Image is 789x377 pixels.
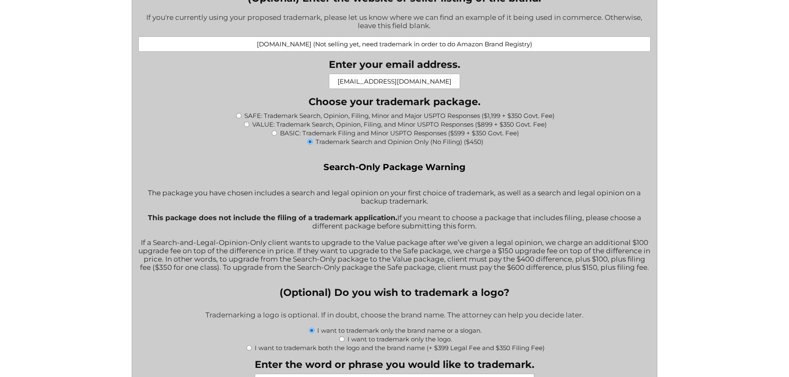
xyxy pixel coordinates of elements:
[138,8,651,36] div: If you're currently using your proposed trademark, please let us know where we can find an exampl...
[316,138,483,146] label: Trademark Search and Opinion Only (No Filing) ($450)
[252,120,547,128] label: VALUE: Trademark Search, Opinion, Filing, and Minor USPTO Responses ($899 + $350 Govt. Fee)
[138,36,651,52] input: Examples: techstuff.com, techstuff.com/shop
[329,58,460,70] label: Enter your email address.
[317,327,482,334] label: I want to trademark only the brand name or a slogan.
[347,335,452,343] label: I want to trademark only the logo.
[280,129,519,137] label: BASIC: Trademark Filing and Minor USPTO Responses ($599 + $350 Govt. Fee)
[244,112,555,120] label: SAFE: Trademark Search, Opinion, Filing, Minor and Major USPTO Responses ($1,199 + $350 Govt. Fee)
[323,161,466,172] strong: Search-Only Package Warning
[280,286,509,298] legend: (Optional) Do you wish to trademark a logo?
[138,305,651,326] div: Trademarking a logo is optional. If in doubt, choose the brand name. The attorney can help you de...
[309,96,480,108] legend: Choose your trademark package.
[138,161,651,280] div: The package you have chosen includes a search and legal opinion on your first choice of trademark...
[148,214,397,222] strong: This package does not include the filing of a trademark application.
[255,344,545,352] label: I want to trademark both the logo and the brand name (+ $399 Legal Fee and $350 Filing Fee)
[255,358,534,370] label: Enter the word or phrase you would like to trademark.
